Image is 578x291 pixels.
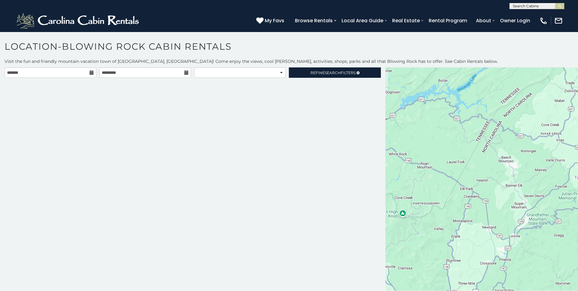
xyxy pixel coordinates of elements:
[292,15,336,26] a: Browse Rentals
[310,70,356,75] span: Refine Filters
[256,17,286,25] a: My Favs
[339,15,386,26] a: Local Area Guide
[497,15,533,26] a: Owner Login
[265,17,284,24] span: My Favs
[15,12,142,30] img: White-1-2.png
[289,67,381,78] a: RefineSearchFilters
[473,15,494,26] a: About
[539,16,548,25] img: phone-regular-white.png
[389,15,423,26] a: Real Estate
[325,70,341,75] span: Search
[554,16,563,25] img: mail-regular-white.png
[426,15,470,26] a: Rental Program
